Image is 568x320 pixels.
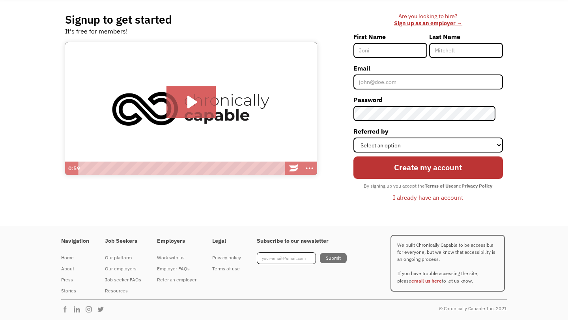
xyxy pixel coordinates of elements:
[257,238,347,245] h4: Subscribe to our newsletter
[353,30,427,43] label: First Name
[65,13,172,26] h2: Signup to get started
[429,43,503,58] input: Mitchell
[353,156,503,179] input: Create my account
[353,125,503,138] label: Referred by
[212,253,241,262] div: Privacy policy
[461,183,492,189] strong: Privacy Policy
[425,183,454,189] strong: Terms of Use
[157,252,196,263] a: Work with us
[286,162,301,175] a: Wistia Logo -- Learn More
[429,30,503,43] label: Last Name
[65,42,317,175] img: Introducing Chronically Capable
[212,264,241,273] div: Terms of use
[157,238,196,245] h4: Employers
[257,252,316,264] input: your-email@email.com
[105,252,141,263] a: Our platform
[105,263,141,274] a: Our employers
[105,275,141,285] div: Job seeker FAQs
[105,285,141,296] a: Resources
[360,181,496,191] div: By signing up you accept the and
[301,162,317,175] button: Show more buttons
[61,264,89,273] div: About
[61,238,89,245] h4: Navigation
[61,252,89,263] a: Home
[82,162,282,175] div: Playbar
[61,286,89,296] div: Stories
[353,13,503,27] div: Are you looking to hire? ‍
[212,238,241,245] h4: Legal
[65,26,128,36] div: It's free for members!
[85,305,97,313] img: Chronically Capable Instagram Page
[353,43,427,58] input: Joni
[320,253,347,263] input: Submit
[105,238,141,245] h4: Job Seekers
[353,93,503,106] label: Password
[166,86,216,118] button: Play Video: Introducing Chronically Capable
[97,305,108,313] img: Chronically Capable Twitter Page
[73,305,85,313] img: Chronically Capable Linkedin Page
[61,274,89,285] a: Press
[353,62,503,74] label: Email
[257,252,347,264] form: Footer Newsletter
[105,253,141,262] div: Our platform
[157,274,196,285] a: Refer an employer
[157,263,196,274] a: Employer FAQs
[212,263,241,274] a: Terms of use
[439,304,507,313] div: © Chronically Capable Inc. 2021
[105,274,141,285] a: Job seeker FAQs
[353,74,503,89] input: john@doe.com
[105,264,141,273] div: Our employers
[390,235,505,292] p: We built Chronically Capable to be accessible for everyone, but we know that accessibility is an ...
[394,19,462,27] a: Sign up as an employer →
[61,285,89,296] a: Stories
[157,264,196,273] div: Employer FAQs
[157,253,196,262] div: Work with us
[61,253,89,262] div: Home
[387,191,469,204] a: I already have an account
[353,30,503,204] form: Member-Signup-Form
[61,263,89,274] a: About
[393,193,463,202] div: I already have an account
[411,278,442,284] a: email us here
[61,275,89,285] div: Press
[157,275,196,285] div: Refer an employer
[212,252,241,263] a: Privacy policy
[105,286,141,296] div: Resources
[61,305,73,313] img: Chronically Capable Facebook Page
